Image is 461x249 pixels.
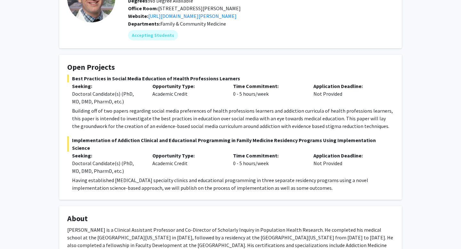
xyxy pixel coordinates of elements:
[128,5,241,12] span: [STREET_ADDRESS][PERSON_NAME]
[72,82,143,90] p: Seeking:
[313,82,384,90] p: Application Deadline:
[309,152,389,175] div: Not Provided
[313,152,384,159] p: Application Deadline:
[72,159,143,175] div: Doctoral Candidate(s) (PhD, MD, DMD, PharmD, etc.)
[309,82,389,105] div: Not Provided
[148,82,228,105] div: Academic Credit
[152,82,223,90] p: Opportunity Type:
[72,90,143,105] div: Doctoral Candidate(s) (PhD, MD, DMD, PharmD, etc.)
[67,136,394,152] span: Implementation of Addiction Clinical and Educational Programming in Family Medicine Residency Pro...
[160,20,226,27] span: Family & Community Medicine
[72,176,394,192] p: Having established [MEDICAL_DATA] specialty clinics and educational programming in three separate...
[72,107,394,130] p: Building off of two papers regarding social media preferences of health professions learners and ...
[128,5,158,12] b: Office Room:
[5,220,27,244] iframe: Chat
[152,152,223,159] p: Opportunity Type:
[148,152,228,175] div: Academic Credit
[233,152,304,159] p: Time Commitment:
[128,20,160,27] b: Departments:
[128,13,148,19] b: Website:
[148,13,237,19] a: Opens in a new tab
[72,152,143,159] p: Seeking:
[233,82,304,90] p: Time Commitment:
[67,75,394,82] span: Best Practices in Social Media Education of Health Professions Learners
[67,214,394,223] h4: About
[228,152,309,175] div: 0 - 5 hours/week
[128,30,178,40] mat-chip: Accepting Students
[67,63,394,72] h4: Open Projects
[228,82,309,105] div: 0 - 5 hours/week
